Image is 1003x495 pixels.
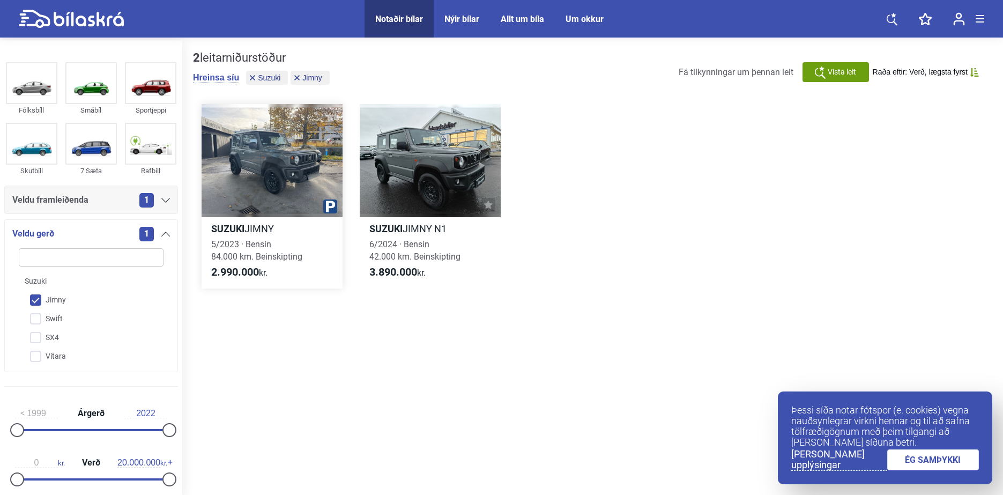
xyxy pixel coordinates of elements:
[679,67,793,77] span: Fá tilkynningar um þennan leit
[873,68,979,77] button: Raða eftir: Verð, lægsta fyrst
[369,265,417,278] b: 3.890.000
[360,223,501,235] h2: JIMNY N1
[369,223,403,234] b: Suzuki
[369,266,426,279] span: kr.
[375,14,423,24] a: Notaðir bílar
[791,405,979,448] p: Þessi síða notar fótspor (e. cookies) vegna nauðsynlegrar virkni hennar og til að safna tölfræðig...
[6,165,57,177] div: Skutbíll
[125,104,176,116] div: Sportjeppi
[15,458,65,468] span: kr.
[125,165,176,177] div: Rafbíll
[12,226,54,241] span: Veldu gerð
[828,67,856,78] span: Vista leit
[193,51,200,64] b: 2
[444,14,479,24] a: Nýir bílar
[25,276,47,287] span: Suzuki
[6,104,57,116] div: Fólksbíll
[887,449,979,470] a: ÉG SAMÞYKKI
[323,200,337,213] img: parking.png
[211,265,259,278] b: 2.990.000
[369,239,460,262] span: 6/2024 · Bensín 42.000 km. Beinskipting
[139,227,154,241] span: 1
[117,458,167,468] span: kr.
[193,51,332,65] div: leitarniðurstöður
[202,223,343,235] h2: JIMNY
[211,266,268,279] span: kr.
[193,72,239,83] button: Hreinsa síu
[291,71,330,85] button: Jimny
[75,409,107,418] span: Árgerð
[360,104,501,289] a: SuzukiJIMNY N16/2024 · Bensín42.000 km. Beinskipting3.890.000kr.
[258,74,280,82] span: Suzuki
[791,449,887,471] a: [PERSON_NAME] upplýsingar
[65,104,117,116] div: Smábíl
[501,14,544,24] a: Allt um bíla
[873,68,968,77] span: Raða eftir: Verð, lægsta fyrst
[79,459,103,467] span: Verð
[302,74,322,82] span: Jimny
[139,193,154,208] span: 1
[246,71,288,85] button: Suzuki
[65,165,117,177] div: 7 Sæta
[566,14,604,24] a: Um okkur
[211,239,302,262] span: 5/2023 · Bensín 84.000 km. Beinskipting
[953,12,965,26] img: user-login.svg
[211,223,244,234] b: Suzuki
[12,193,88,208] span: Veldu framleiðenda
[202,104,343,289] a: SuzukiJIMNY5/2023 · Bensín84.000 km. Beinskipting2.990.000kr.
